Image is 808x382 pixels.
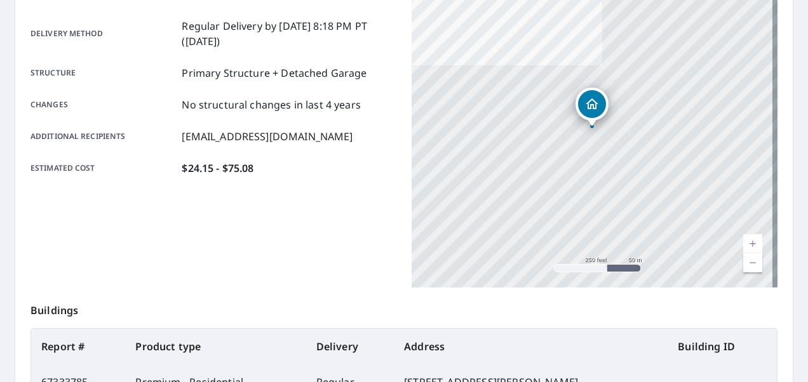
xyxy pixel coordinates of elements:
[30,129,177,144] p: Additional recipients
[394,329,668,364] th: Address
[668,329,777,364] th: Building ID
[31,329,125,364] th: Report #
[30,18,177,49] p: Delivery method
[182,97,361,112] p: No structural changes in last 4 years
[743,253,762,272] a: Current Level 17, Zoom Out
[182,18,396,49] p: Regular Delivery by [DATE] 8:18 PM PT ([DATE])
[576,88,609,127] div: Dropped pin, building 1, Residential property, 4549 Freeman Ln Vacaville, CA 95688
[30,287,778,328] p: Buildings
[182,129,353,144] p: [EMAIL_ADDRESS][DOMAIN_NAME]
[125,329,306,364] th: Product type
[30,97,177,112] p: Changes
[182,161,253,176] p: $24.15 - $75.08
[30,161,177,176] p: Estimated cost
[743,234,762,253] a: Current Level 17, Zoom In
[182,65,367,81] p: Primary Structure + Detached Garage
[306,329,394,364] th: Delivery
[30,65,177,81] p: Structure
